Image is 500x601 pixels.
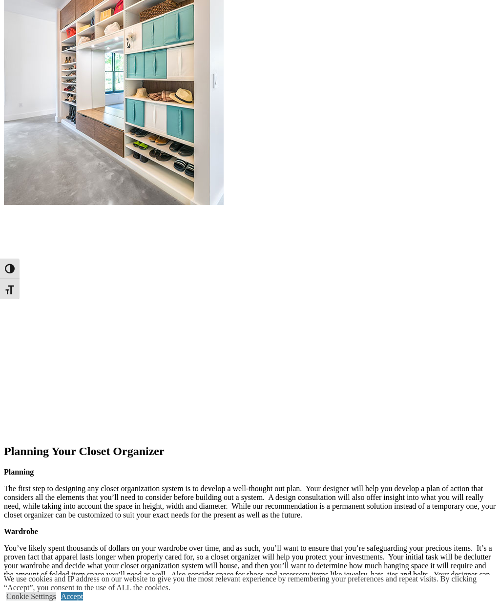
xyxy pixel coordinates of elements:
[4,527,38,536] strong: Wardrobe
[4,468,34,476] strong: Planning
[4,544,496,588] p: You’ve likely spent thousands of dollars on your wardrobe over time, and as such, you’ll want to ...
[4,445,496,458] h2: Planning Your Closet Organizer
[4,575,500,592] div: We use cookies and IP address on our website to give you the most relevant experience by remember...
[4,484,496,519] p: The first step to designing any closet organization system is to develop a well-thought out plan....
[6,592,56,601] a: Cookie Settings
[61,592,83,601] a: Accept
